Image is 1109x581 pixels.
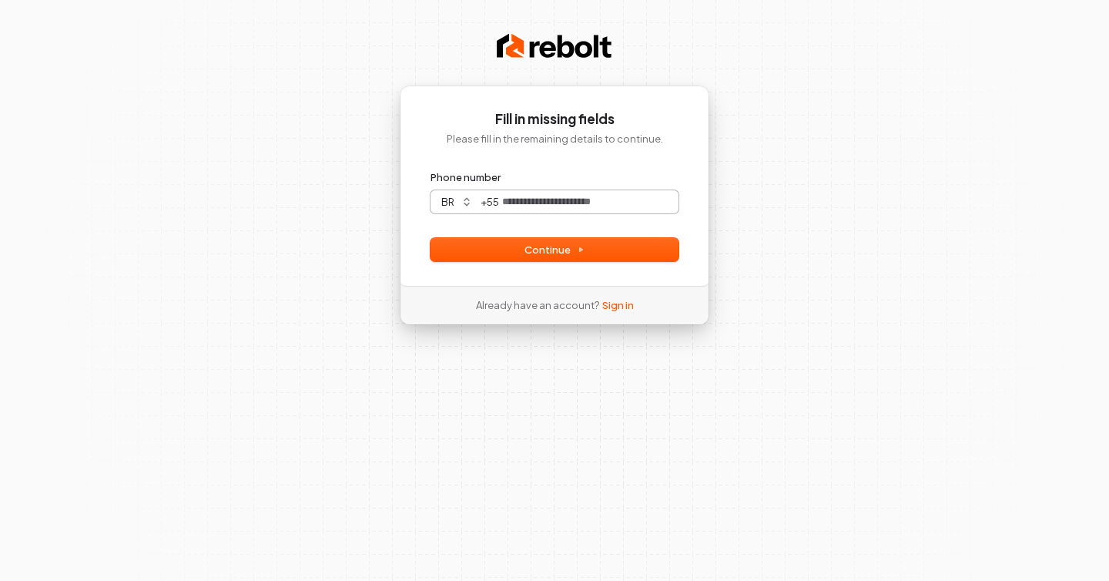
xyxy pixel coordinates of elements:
[431,132,678,146] p: Please fill in the remaining details to continue.
[431,170,501,184] label: Phone number
[524,243,585,257] span: Continue
[431,190,479,213] button: br
[602,298,634,312] a: Sign in
[431,238,678,261] button: Continue
[497,31,612,62] img: Rebolt Logo
[431,110,678,129] h1: Fill in missing fields
[476,298,599,312] span: Already have an account?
